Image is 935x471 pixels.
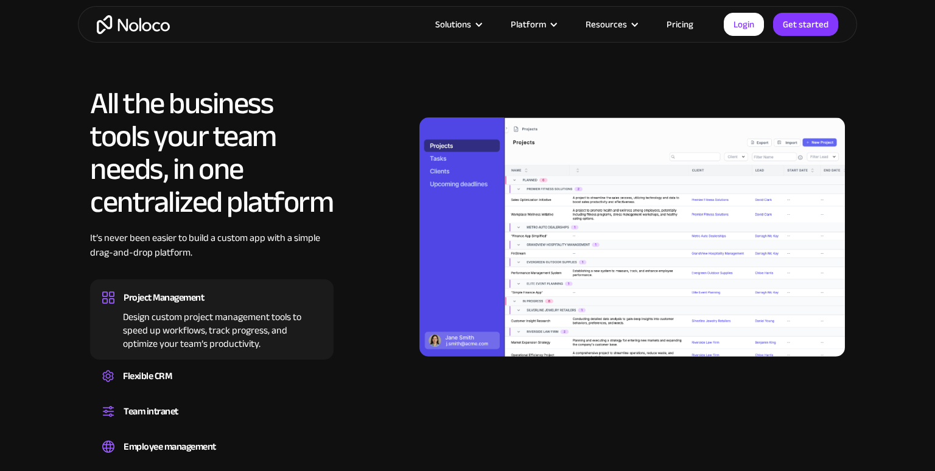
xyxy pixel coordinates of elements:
[90,87,334,218] h2: All the business tools your team needs, in one centralized platform
[124,288,204,307] div: Project Management
[102,456,321,459] div: Easily manage employee information, track performance, and handle HR tasks from a single platform.
[97,15,170,34] a: home
[123,367,172,385] div: Flexible CRM
[420,16,496,32] div: Solutions
[570,16,651,32] div: Resources
[102,420,321,424] div: Set up a central space for your team to collaborate, share information, and stay up to date on co...
[724,13,764,36] a: Login
[435,16,471,32] div: Solutions
[124,402,178,420] div: Team intranet
[102,307,321,351] div: Design custom project management tools to speed up workflows, track progress, and optimize your t...
[773,13,838,36] a: Get started
[90,231,334,278] div: It’s never been easier to build a custom app with a simple drag-and-drop platform.
[586,16,627,32] div: Resources
[511,16,546,32] div: Platform
[124,438,216,456] div: Employee management
[102,385,321,389] div: Create a custom CRM that you can adapt to your business’s needs, centralize your workflows, and m...
[496,16,570,32] div: Platform
[651,16,709,32] a: Pricing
